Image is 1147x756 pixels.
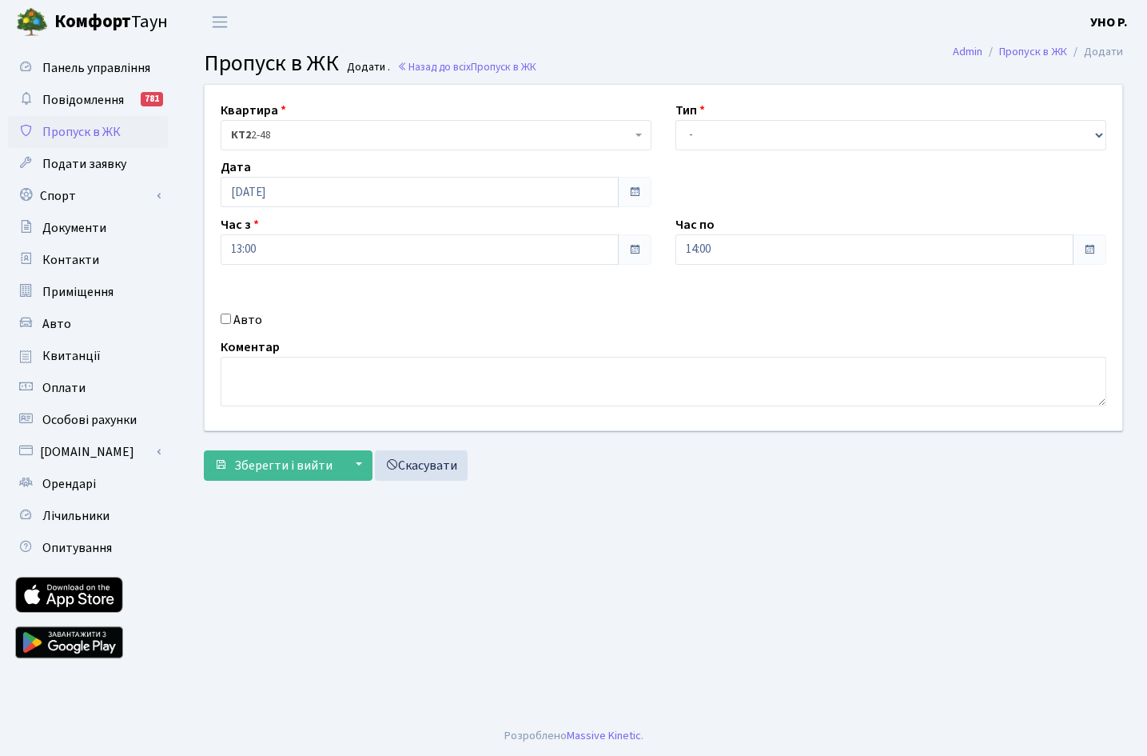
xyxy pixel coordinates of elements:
a: Подати заявку [8,148,168,180]
b: КТ2 [231,127,251,143]
span: <b>КТ2</b>&nbsp;&nbsp;&nbsp;2-48 [231,127,631,143]
a: [DOMAIN_NAME] [8,436,168,468]
span: Таун [54,9,168,36]
span: Зберегти і вийти [234,457,333,474]
label: Коментар [221,338,280,357]
span: Оплати [42,379,86,397]
a: Спорт [8,180,168,212]
a: Оплати [8,372,168,404]
a: Особові рахунки [8,404,168,436]
a: Орендарі [8,468,168,500]
span: Контакти [42,251,99,269]
span: Особові рахунки [42,411,137,429]
label: Час по [675,215,715,234]
span: Документи [42,219,106,237]
span: Приміщення [42,283,114,301]
a: Пропуск в ЖК [8,116,168,148]
span: Повідомлення [42,91,124,109]
a: Назад до всіхПропуск в ЖК [397,59,536,74]
a: Приміщення [8,276,168,308]
span: Опитування [42,539,112,557]
span: <b>КТ2</b>&nbsp;&nbsp;&nbsp;2-48 [221,120,651,150]
img: logo.png [16,6,48,38]
a: Документи [8,212,168,244]
label: Авто [233,310,262,330]
li: Додати [1067,43,1123,61]
button: Переключити навігацію [200,9,240,35]
a: Повідомлення781 [8,84,168,116]
button: Зберегти і вийти [204,450,343,481]
span: Пропуск в ЖК [204,47,339,79]
a: Лічильники [8,500,168,532]
span: Панель управління [42,59,150,77]
small: Додати . [344,61,390,74]
a: УНО Р. [1090,13,1128,32]
a: Скасувати [375,450,468,481]
a: Опитування [8,532,168,564]
div: 781 [141,92,163,106]
label: Тип [675,101,705,120]
a: Авто [8,308,168,340]
a: Massive Kinetic [567,727,641,744]
b: Комфорт [54,9,131,34]
b: УНО Р. [1090,14,1128,31]
span: Авто [42,315,71,333]
label: Дата [221,158,251,177]
span: Пропуск в ЖК [471,59,536,74]
div: Розроблено . [504,727,643,745]
a: Admin [953,43,982,60]
span: Орендарі [42,475,96,493]
nav: breadcrumb [929,35,1147,69]
label: Час з [221,215,259,234]
span: Пропуск в ЖК [42,123,121,141]
a: Панель управління [8,52,168,84]
a: Контакти [8,244,168,276]
span: Квитанції [42,347,101,365]
span: Лічильники [42,507,110,525]
a: Пропуск в ЖК [999,43,1067,60]
label: Квартира [221,101,286,120]
span: Подати заявку [42,155,126,173]
a: Квитанції [8,340,168,372]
